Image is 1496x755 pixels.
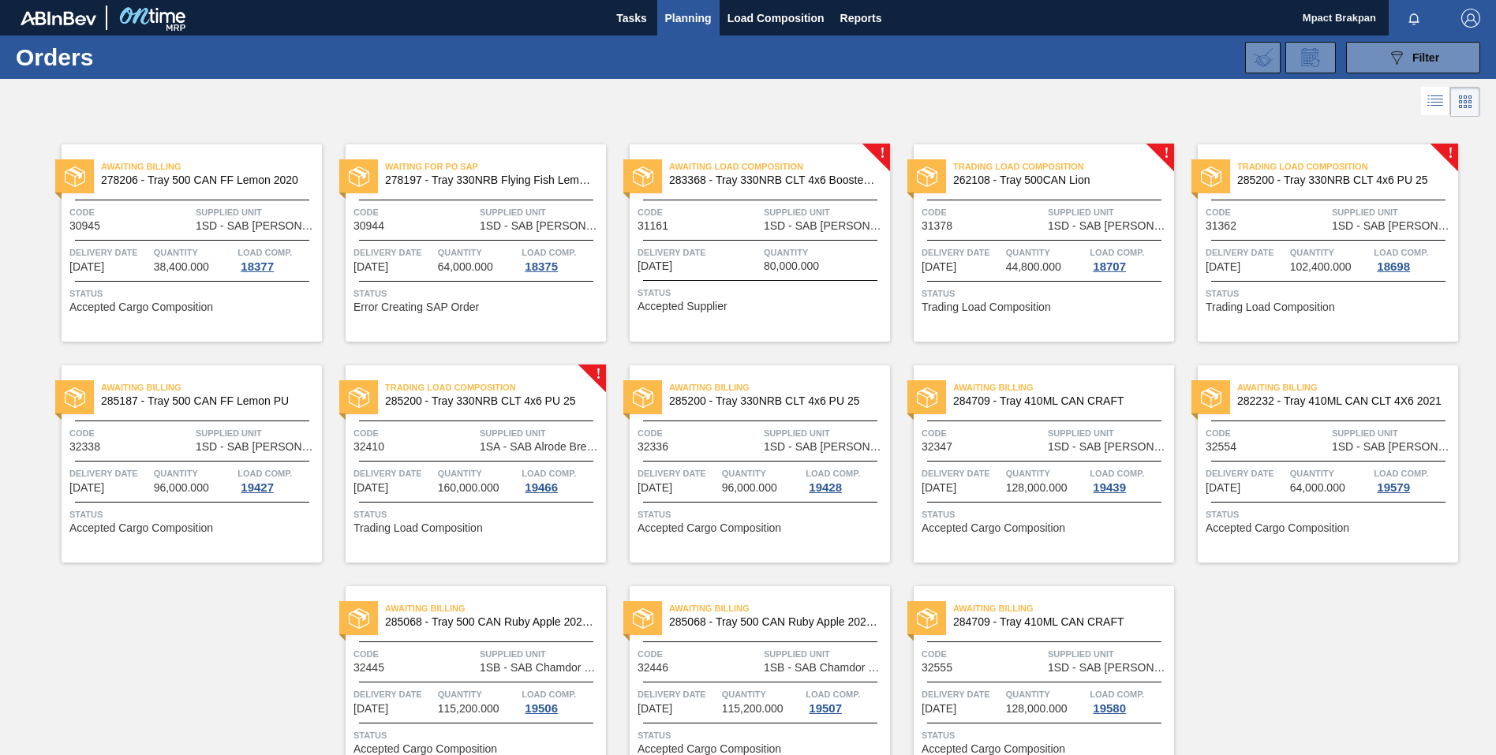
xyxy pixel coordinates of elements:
[522,686,576,702] span: Load Comp.
[154,465,234,481] span: Quantity
[69,220,100,232] span: 30945
[385,395,593,407] span: 285200 - Tray 330NRB CLT 4x6 PU 25
[669,379,890,395] span: Awaiting Billing
[669,616,877,628] span: 285068 - Tray 500 CAN Ruby Apple 2020 4x6 PU
[953,395,1161,407] span: 284709 - Tray 410ML CAN CRAFT
[1290,482,1345,494] span: 64,000.000
[922,482,956,494] span: 10/08/2025
[669,174,877,186] span: 283368 - Tray 330NRB CLT 4x6 Booster 1 V2
[1290,245,1371,260] span: Quantity
[1048,220,1170,232] span: 1SD - SAB Rosslyn Brewery
[438,261,493,273] span: 64,000.000
[1206,220,1236,232] span: 31362
[806,465,860,481] span: Load Comp.
[922,261,956,273] span: 09/05/2025
[922,686,1002,702] span: Delivery Date
[1048,662,1170,674] span: 1SD - SAB Rosslyn Brewery
[154,245,234,260] span: Quantity
[764,441,886,453] span: 1SD - SAB Rosslyn Brewery
[38,365,322,563] a: statusAwaiting Billing285187 - Tray 500 CAN FF Lemon PUCode32338Supplied Unit1SD - SAB [PERSON_NA...
[1006,482,1068,494] span: 128,000.000
[353,686,434,702] span: Delivery Date
[638,465,718,481] span: Delivery Date
[196,441,318,453] span: 1SD - SAB Rosslyn Brewery
[438,465,518,481] span: Quantity
[638,220,668,232] span: 31161
[1090,465,1144,481] span: Load Comp.
[638,662,668,674] span: 32446
[1090,702,1129,715] div: 19580
[1374,465,1454,494] a: Load Comp.19579
[1174,365,1458,563] a: statusAwaiting Billing282232 - Tray 410ML CAN CLT 4X6 2021Code32554Supplied Unit1SD - SAB [PERSON...
[638,522,781,534] span: Accepted Cargo Composition
[522,260,561,273] div: 18375
[638,204,760,220] span: Code
[353,646,476,662] span: Code
[633,166,653,187] img: status
[385,600,606,616] span: Awaiting Billing
[69,245,150,260] span: Delivery Date
[1374,465,1428,481] span: Load Comp.
[917,166,937,187] img: status
[633,608,653,629] img: status
[922,646,1044,662] span: Code
[353,441,384,453] span: 32410
[764,204,886,220] span: Supplied Unit
[353,727,602,743] span: Status
[806,686,886,715] a: Load Comp.19507
[917,387,937,408] img: status
[353,301,479,313] span: Error Creating SAP Order
[840,9,882,28] span: Reports
[1048,441,1170,453] span: 1SD - SAB Rosslyn Brewery
[353,703,388,715] span: 10/10/2025
[480,220,602,232] span: 1SD - SAB Rosslyn Brewery
[1332,220,1454,232] span: 1SD - SAB Rosslyn Brewery
[917,608,937,629] img: status
[922,301,1051,313] span: Trading Load Composition
[1090,245,1144,260] span: Load Comp.
[1206,465,1286,481] span: Delivery Date
[669,600,890,616] span: Awaiting Billing
[1346,42,1480,73] button: Filter
[922,204,1044,220] span: Code
[385,174,593,186] span: 278197 - Tray 330NRB Flying Fish Lemon (2020)
[1412,51,1439,64] span: Filter
[69,204,192,220] span: Code
[922,245,1002,260] span: Delivery Date
[1374,260,1413,273] div: 18698
[953,159,1174,174] span: Trading Load Composition
[349,608,369,629] img: status
[922,286,1170,301] span: Status
[480,646,602,662] span: Supplied Unit
[1374,245,1454,273] a: Load Comp.18698
[349,166,369,187] img: status
[922,220,952,232] span: 31378
[1332,441,1454,453] span: 1SD - SAB Rosslyn Brewery
[438,686,518,702] span: Quantity
[1389,7,1439,29] button: Notifications
[353,425,476,441] span: Code
[1421,87,1450,117] div: List Vision
[1237,159,1458,174] span: Trading Load Composition
[1201,166,1221,187] img: status
[638,686,718,702] span: Delivery Date
[1006,703,1068,715] span: 128,000.000
[1006,465,1086,481] span: Quantity
[722,465,802,481] span: Quantity
[638,285,886,301] span: Status
[522,245,576,260] span: Load Comp.
[522,465,576,481] span: Load Comp.
[1206,425,1328,441] span: Code
[953,600,1174,616] span: Awaiting Billing
[353,261,388,273] span: 08/24/2025
[890,365,1174,563] a: statusAwaiting Billing284709 - Tray 410ML CAN CRAFTCode32347Supplied Unit1SD - SAB [PERSON_NAME]D...
[353,743,497,755] span: Accepted Cargo Composition
[764,260,819,272] span: 80,000.000
[69,425,192,441] span: Code
[638,506,886,522] span: Status
[638,301,727,312] span: Accepted Supplier
[353,522,483,534] span: Trading Load Composition
[1048,204,1170,220] span: Supplied Unit
[237,465,292,481] span: Load Comp.
[480,204,602,220] span: Supplied Unit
